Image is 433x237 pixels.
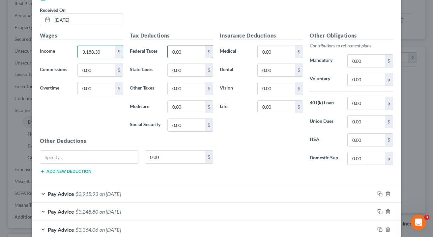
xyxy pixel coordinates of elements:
[127,45,164,58] label: Federal Taxes
[348,134,385,146] input: 0.00
[127,64,164,77] label: State Taxes
[40,151,138,163] input: Specify...
[205,82,213,95] div: $
[348,116,385,128] input: 0.00
[424,215,429,220] span: 3
[385,55,393,67] div: $
[258,101,295,113] input: 0.00
[115,45,123,58] div: $
[115,64,123,76] div: $
[40,169,91,174] button: Add new deduction
[216,82,254,95] label: Vision
[78,82,115,95] input: 0.00
[348,55,385,67] input: 0.00
[348,97,385,110] input: 0.00
[75,208,98,215] span: $3,248.80
[295,101,303,113] div: $
[205,101,213,113] div: $
[100,191,121,197] span: on [DATE]
[78,64,115,76] input: 0.00
[205,151,213,163] div: $
[385,97,393,110] div: $
[385,116,393,128] div: $
[385,73,393,86] div: $
[258,64,295,76] input: 0.00
[48,191,74,197] span: Pay Advice
[295,64,303,76] div: $
[295,82,303,95] div: $
[385,152,393,165] div: $
[52,14,123,26] input: MM/DD/YYYY
[348,73,385,86] input: 0.00
[168,64,205,76] input: 0.00
[40,7,66,13] span: Received On
[220,32,303,40] h5: Insurance Deductions
[306,115,344,128] label: Union Dues
[168,45,205,58] input: 0.00
[258,45,295,58] input: 0.00
[37,82,74,95] label: Overtime
[48,226,74,233] span: Pay Advice
[348,152,385,165] input: 0.00
[306,133,344,146] label: HSA
[75,191,98,197] span: $2,915.93
[130,32,213,40] h5: Tax Deductions
[127,118,164,132] label: Social Security
[78,45,115,58] input: 0.00
[216,64,254,77] label: Dental
[216,100,254,114] label: Life
[168,101,205,113] input: 0.00
[168,82,205,95] input: 0.00
[205,64,213,76] div: $
[100,208,121,215] span: on [DATE]
[295,45,303,58] div: $
[145,151,205,163] input: 0.00
[306,73,344,86] label: Voluntary
[75,226,98,233] span: $3,364.06
[310,32,393,40] h5: Other Obligations
[127,82,164,95] label: Other Taxes
[216,45,254,58] label: Medical
[306,97,344,110] label: 401(k) Loan
[205,45,213,58] div: $
[306,152,344,165] label: Domestic Sup.
[115,82,123,95] div: $
[258,82,295,95] input: 0.00
[100,226,121,233] span: on [DATE]
[310,42,393,49] p: Contributions to retirement plans
[40,32,123,40] h5: Wages
[385,134,393,146] div: $
[411,215,426,230] iframe: Intercom live chat
[306,54,344,67] label: Mandatory
[40,137,213,145] h5: Other Deductions
[37,64,74,77] label: Commissions
[40,48,55,54] span: Income
[168,119,205,131] input: 0.00
[205,119,213,131] div: $
[127,100,164,114] label: Medicare
[48,208,74,215] span: Pay Advice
